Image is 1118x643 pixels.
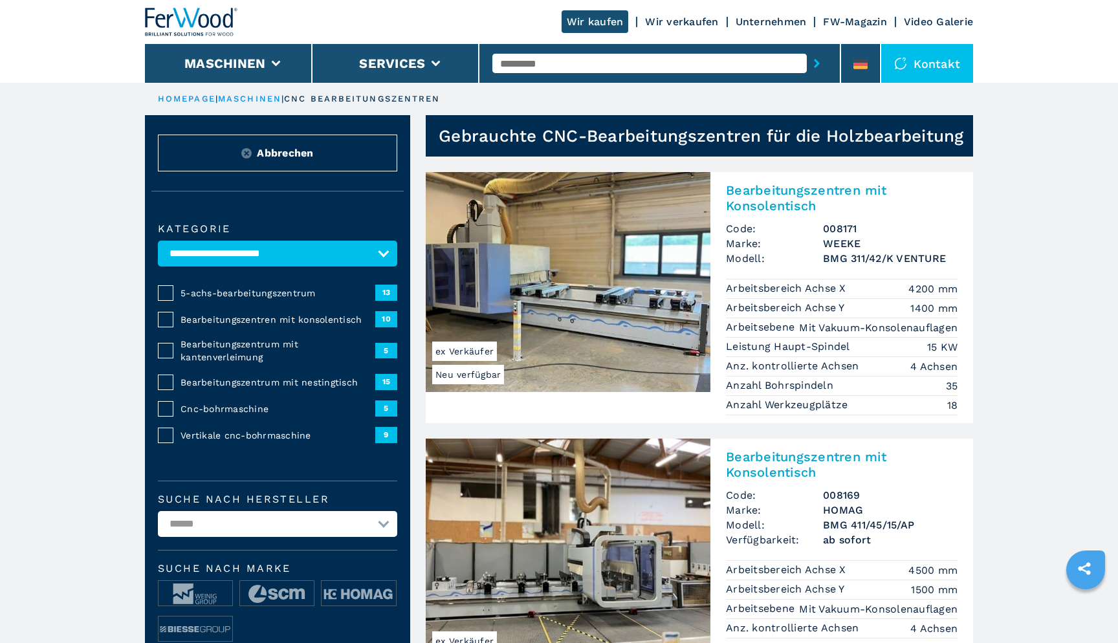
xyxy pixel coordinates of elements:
[645,16,718,28] a: Wir verkaufen
[823,532,958,547] span: ab sofort
[726,532,823,547] span: Verfügbarkeit:
[1063,585,1108,633] iframe: Chat
[726,182,958,213] h2: Bearbeitungszentren mit Konsolentisch
[439,125,964,146] h1: Gebrauchte CNC-Bearbeitungszentren für die Holzbearbeitung
[823,518,958,532] h3: BMG 411/45/15/AP
[159,581,232,607] img: image
[241,148,252,158] img: Reset
[181,376,375,389] span: Bearbeitungszentrum mit nestingtisch
[726,236,823,251] span: Marke:
[726,518,823,532] span: Modell:
[894,57,907,70] img: Kontakt
[823,503,958,518] h3: HOMAG
[823,16,887,28] a: FW-Magazin
[284,93,440,105] p: cnc bearbeitungszentren
[181,402,375,415] span: Cnc-bohrmaschine
[927,340,958,354] em: 15 KW
[218,94,281,104] a: maschinen
[432,342,497,361] span: ex Verkäufer
[726,281,849,296] p: Arbeitsbereich Achse X
[375,400,397,416] span: 5
[823,251,958,266] h3: BMG 311/42/K VENTURE
[145,8,238,36] img: Ferwood
[240,581,314,607] img: image
[726,320,798,334] p: Arbeitsebene
[726,449,958,480] h2: Bearbeitungszentren mit Konsolentisch
[281,94,284,104] span: |
[1068,552,1101,585] a: sharethis
[881,44,973,83] div: Kontakt
[215,94,218,104] span: |
[726,398,851,412] p: Anzahl Werkzeugplätze
[158,494,397,505] label: Suche nach Hersteller
[823,236,958,251] h3: WEEKE
[799,320,958,335] em: Mit Vakuum-Konsolenauflagen
[158,563,397,574] span: Suche nach Marke
[426,172,973,423] a: Bearbeitungszentren mit Konsolentisch WEEKE BMG 311/42/K VENTURENeu verfügbarex VerkäuferBearbeit...
[359,56,425,71] button: Services
[184,56,265,71] button: Maschinen
[726,251,823,266] span: Modell:
[181,313,375,326] span: Bearbeitungszentren mit konsolentisch
[807,49,827,78] button: submit-button
[726,602,798,616] p: Arbeitsebene
[799,602,958,616] em: Mit Vakuum-Konsolenauflagen
[947,398,958,413] em: 18
[726,563,849,577] p: Arbeitsbereich Achse X
[823,221,958,236] h3: 008171
[158,135,397,171] button: ResetAbbrechen
[726,221,823,236] span: Code:
[908,281,958,296] em: 4200 mm
[910,301,958,316] em: 1400 mm
[562,10,629,33] a: Wir kaufen
[375,374,397,389] span: 15
[181,429,375,442] span: Vertikale cnc-bohrmaschine
[726,582,848,596] p: Arbeitsbereich Achse Y
[375,311,397,327] span: 10
[726,378,837,393] p: Anzahl Bohrspindeln
[426,172,710,392] img: Bearbeitungszentren mit Konsolentisch WEEKE BMG 311/42/K VENTURE
[159,616,232,642] img: image
[322,581,395,607] img: image
[158,94,215,104] a: HOMEPAGE
[158,224,397,234] label: Kategorie
[181,338,375,364] span: Bearbeitungszentrum mit kantenverleimung
[375,285,397,300] span: 13
[911,582,958,597] em: 1500 mm
[257,146,313,160] span: Abbrechen
[375,343,397,358] span: 5
[726,503,823,518] span: Marke:
[726,301,848,315] p: Arbeitsbereich Achse Y
[908,563,958,578] em: 4500 mm
[726,359,862,373] p: Anz. kontrollierte Achsen
[823,488,958,503] h3: 008169
[946,378,958,393] em: 35
[726,488,823,503] span: Code:
[432,365,504,384] span: Neu verfügbar
[910,359,958,374] em: 4 Achsen
[375,427,397,442] span: 9
[726,621,862,635] p: Anz. kontrollierte Achsen
[726,340,853,354] p: Leistung Haupt-Spindel
[904,16,973,28] a: Video Galerie
[736,16,807,28] a: Unternehmen
[181,287,375,300] span: 5-achs-bearbeitungszentrum
[910,621,958,636] em: 4 Achsen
